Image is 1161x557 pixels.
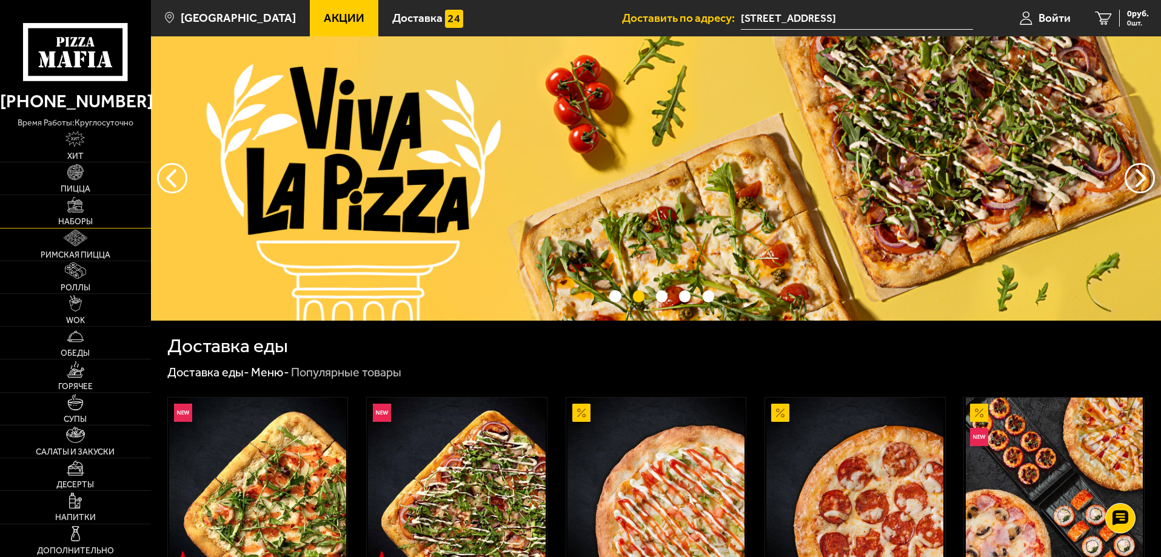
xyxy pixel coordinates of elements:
[181,12,296,24] span: [GEOGRAPHIC_DATA]
[58,218,93,226] span: Наборы
[373,404,391,422] img: Новинка
[61,185,90,193] span: Пицца
[1127,19,1149,27] span: 0 шт.
[392,12,443,24] span: Доставка
[157,163,187,193] button: следующий
[1127,10,1149,18] span: 0 руб.
[167,365,249,379] a: Доставка еды-
[609,290,621,302] button: точки переключения
[58,382,93,391] span: Горячее
[167,336,288,356] h1: Доставка еды
[970,428,988,446] img: Новинка
[56,481,94,489] span: Десерты
[572,404,591,422] img: Акционный
[633,290,644,302] button: точки переключения
[324,12,364,24] span: Акции
[251,365,289,379] a: Меню-
[64,415,87,424] span: Супы
[656,290,667,302] button: точки переключения
[61,284,90,292] span: Роллы
[67,152,84,161] span: Хит
[41,251,110,259] span: Римская пицца
[622,12,741,24] span: Доставить по адресу:
[970,404,988,422] img: Акционный
[1125,163,1155,193] button: предыдущий
[679,290,691,302] button: точки переключения
[771,404,789,422] img: Акционный
[174,404,192,422] img: Новинка
[36,448,115,456] span: Салаты и закуски
[741,7,973,30] input: Ваш адрес доставки
[66,316,85,325] span: WOK
[37,547,114,555] span: Дополнительно
[703,290,714,302] button: точки переключения
[291,365,401,381] div: Популярные товары
[61,349,90,358] span: Обеды
[1039,12,1071,24] span: Войти
[55,513,96,522] span: Напитки
[445,10,463,28] img: 15daf4d41897b9f0e9f617042186c801.svg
